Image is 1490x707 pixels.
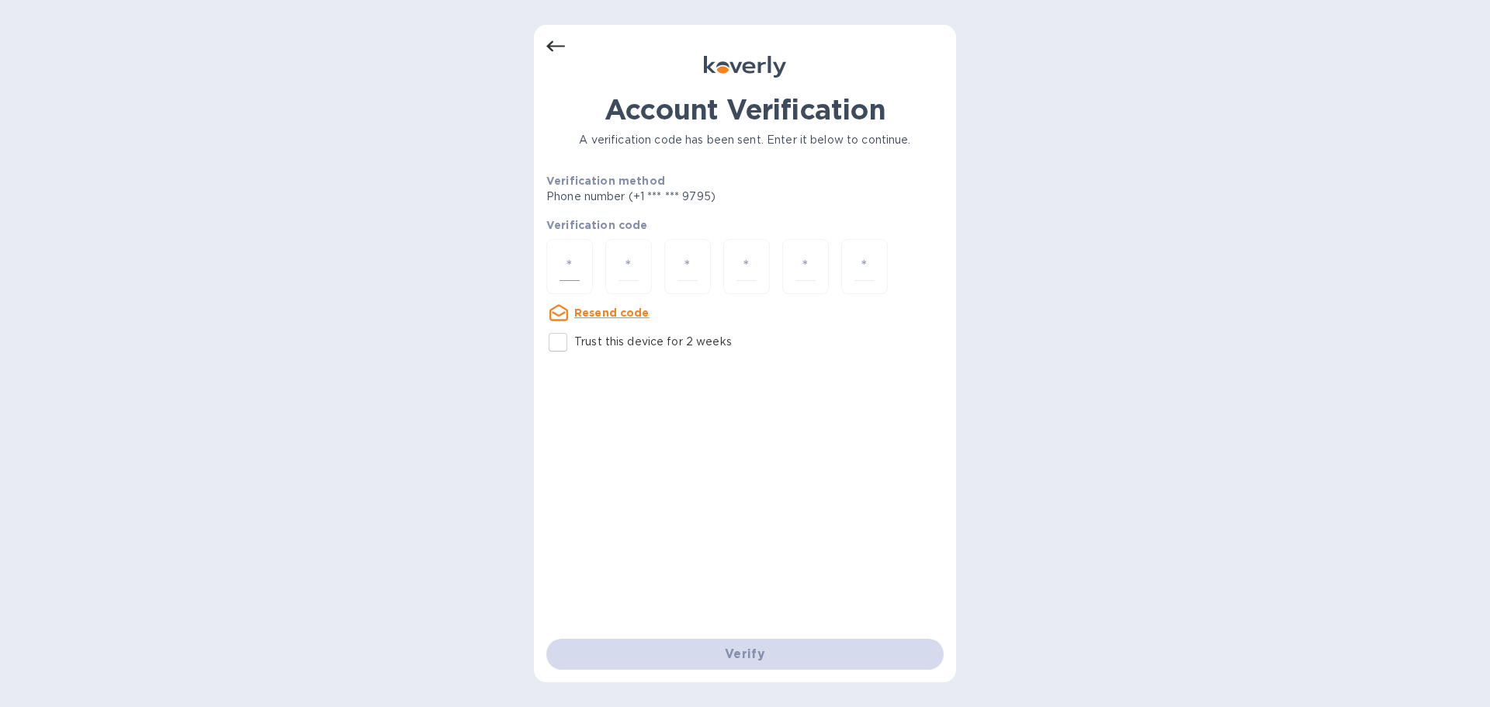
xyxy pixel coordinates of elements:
p: Phone number (+1 *** *** 9795) [546,189,834,205]
u: Resend code [574,307,650,319]
p: Trust this device for 2 weeks [574,334,732,350]
b: Verification method [546,175,665,187]
p: A verification code has been sent. Enter it below to continue. [546,132,944,148]
h1: Account Verification [546,93,944,126]
p: Verification code [546,217,944,233]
